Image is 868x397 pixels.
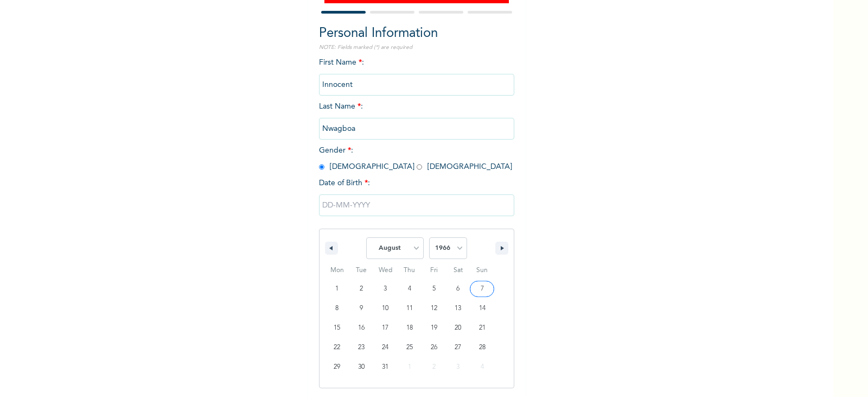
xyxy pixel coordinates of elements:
span: 27 [455,338,461,357]
button: 24 [373,338,398,357]
span: Mon [325,262,349,279]
button: 15 [325,318,349,338]
button: 29 [325,357,349,377]
button: 16 [349,318,374,338]
span: 21 [479,318,486,338]
button: 20 [446,318,470,338]
span: Wed [373,262,398,279]
button: 28 [470,338,494,357]
span: 28 [479,338,486,357]
span: 17 [382,318,388,338]
span: 1 [335,279,339,299]
h2: Personal Information [319,24,514,43]
span: 8 [335,299,339,318]
span: Last Name : [319,103,514,133]
button: 19 [422,318,446,338]
span: Thu [398,262,422,279]
span: 23 [358,338,365,357]
span: 29 [334,357,340,377]
span: 24 [382,338,388,357]
span: 18 [406,318,413,338]
span: Tue [349,262,374,279]
button: 21 [470,318,494,338]
button: 18 [398,318,422,338]
span: 6 [456,279,459,299]
button: 17 [373,318,398,338]
span: 10 [382,299,388,318]
span: 31 [382,357,388,377]
span: 13 [455,299,461,318]
p: NOTE: Fields marked (*) are required [319,43,514,52]
button: 31 [373,357,398,377]
span: 15 [334,318,340,338]
span: 25 [406,338,413,357]
span: 9 [360,299,363,318]
button: 27 [446,338,470,357]
span: First Name : [319,59,514,89]
input: Enter your first name [319,74,514,96]
span: Date of Birth : [319,178,370,189]
button: 14 [470,299,494,318]
span: 16 [358,318,365,338]
span: 14 [479,299,486,318]
button: 26 [422,338,446,357]
button: 9 [349,299,374,318]
button: 2 [349,279,374,299]
span: 22 [334,338,340,357]
button: 3 [373,279,398,299]
button: 1 [325,279,349,299]
span: Fri [422,262,446,279]
button: 7 [470,279,494,299]
span: 19 [431,318,437,338]
span: Sat [446,262,470,279]
button: 23 [349,338,374,357]
span: 4 [408,279,411,299]
span: 7 [481,279,484,299]
button: 8 [325,299,349,318]
span: Gender : [DEMOGRAPHIC_DATA] [DEMOGRAPHIC_DATA] [319,147,512,171]
span: 5 [432,279,436,299]
span: 2 [360,279,363,299]
span: 20 [455,318,461,338]
button: 30 [349,357,374,377]
button: 25 [398,338,422,357]
span: 3 [384,279,387,299]
button: 10 [373,299,398,318]
span: 11 [406,299,413,318]
span: 12 [431,299,437,318]
span: 26 [431,338,437,357]
input: Enter your last name [319,118,514,140]
button: 4 [398,279,422,299]
input: DD-MM-YYYY [319,194,514,216]
button: 22 [325,338,349,357]
button: 5 [422,279,446,299]
span: 30 [358,357,365,377]
button: 13 [446,299,470,318]
button: 12 [422,299,446,318]
button: 6 [446,279,470,299]
span: Sun [470,262,494,279]
button: 11 [398,299,422,318]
